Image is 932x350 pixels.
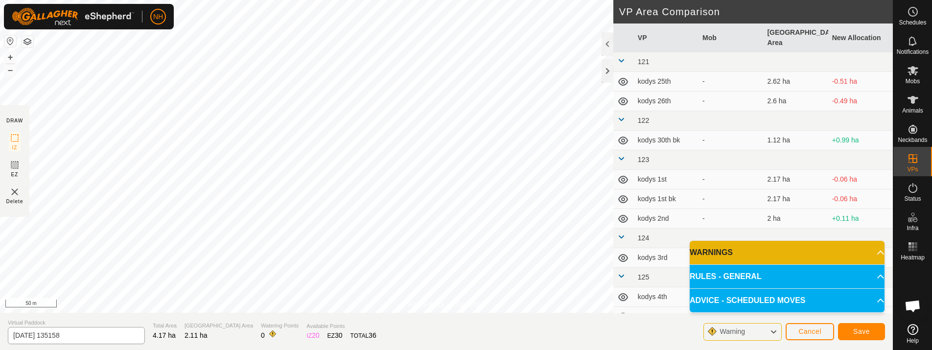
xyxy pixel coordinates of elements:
[763,209,828,229] td: 2 ha
[893,320,932,348] a: Help
[690,295,805,306] span: ADVICE - SCHEDULED MOVES
[185,322,253,330] span: [GEOGRAPHIC_DATA] Area
[702,76,759,87] div: -
[904,196,921,202] span: Status
[619,6,893,18] h2: VP Area Comparison
[898,137,927,143] span: Neckbands
[327,330,343,341] div: EZ
[690,289,885,312] p-accordion-header: ADVICE - SCHEDULED MOVES
[634,209,699,229] td: kodys 2nd
[261,331,265,339] span: 0
[699,23,763,52] th: Mob
[185,331,208,339] span: 2.11 ha
[634,23,699,52] th: VP
[763,131,828,150] td: 1.12 ha
[828,209,893,229] td: +0.11 ha
[634,92,699,111] td: kodys 26th
[638,234,649,242] span: 124
[634,248,699,268] td: kodys 3rd
[838,323,885,340] button: Save
[634,307,699,327] td: kodys 5th
[786,323,834,340] button: Cancel
[690,241,885,264] p-accordion-header: WARNINGS
[828,72,893,92] td: -0.51 ha
[634,170,699,189] td: kodys 1st
[408,300,444,309] a: Privacy Policy
[763,170,828,189] td: 2.17 ha
[261,322,299,330] span: Watering Points
[369,331,376,339] span: 36
[456,300,485,309] a: Contact Us
[906,78,920,84] span: Mobs
[702,194,759,204] div: -
[306,330,319,341] div: IZ
[335,331,343,339] span: 30
[4,35,16,47] button: Reset Map
[763,92,828,111] td: 2.6 ha
[702,96,759,106] div: -
[828,92,893,111] td: -0.49 ha
[634,131,699,150] td: kodys 30th bk
[634,72,699,92] td: kodys 25th
[638,58,649,66] span: 121
[763,23,828,52] th: [GEOGRAPHIC_DATA] Area
[828,189,893,209] td: -0.06 ha
[763,72,828,92] td: 2.62 ha
[153,322,177,330] span: Total Area
[690,265,885,288] p-accordion-header: RULES - GENERAL
[634,189,699,209] td: kodys 1st bk
[638,117,649,124] span: 122
[702,174,759,185] div: -
[312,331,320,339] span: 20
[898,291,928,321] div: Open chat
[22,36,33,47] button: Map Layers
[350,330,376,341] div: TOTAL
[153,12,163,22] span: NH
[828,170,893,189] td: -0.06 ha
[897,49,929,55] span: Notifications
[11,171,19,178] span: EZ
[907,166,918,172] span: VPs
[901,255,925,260] span: Heatmap
[828,131,893,150] td: +0.99 ha
[763,189,828,209] td: 2.17 ha
[4,64,16,76] button: –
[306,322,376,330] span: Available Points
[6,117,23,124] div: DRAW
[798,327,821,335] span: Cancel
[720,327,745,335] span: Warning
[9,186,21,198] img: VP
[853,327,870,335] span: Save
[899,20,926,25] span: Schedules
[690,271,762,282] span: RULES - GENERAL
[638,273,649,281] span: 125
[8,319,145,327] span: Virtual Paddock
[634,287,699,307] td: kodys 4th
[907,338,919,344] span: Help
[638,156,649,163] span: 123
[702,135,759,145] div: -
[690,247,733,258] span: WARNINGS
[153,331,176,339] span: 4.17 ha
[902,108,923,114] span: Animals
[702,213,759,224] div: -
[828,23,893,52] th: New Allocation
[12,144,18,151] span: IZ
[4,51,16,63] button: +
[6,198,23,205] span: Delete
[907,225,918,231] span: Infra
[12,8,134,25] img: Gallagher Logo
